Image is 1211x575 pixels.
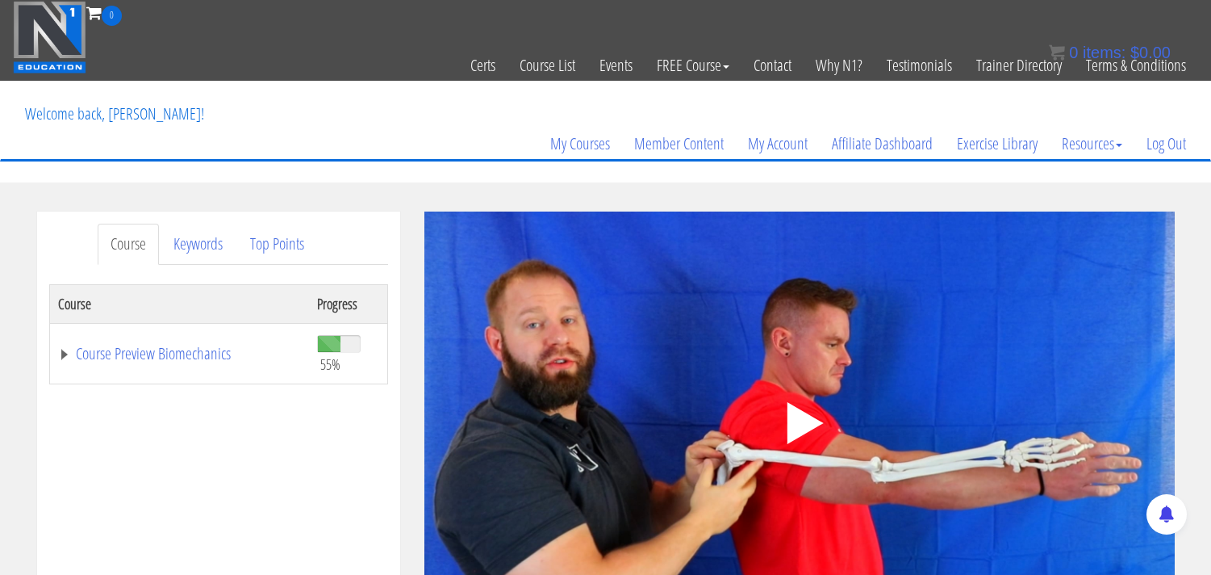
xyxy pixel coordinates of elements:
[161,224,236,265] a: Keywords
[1050,105,1134,183] a: Resources
[86,2,122,23] a: 0
[804,26,875,105] a: Why N1?
[13,1,86,73] img: n1-education
[102,6,122,26] span: 0
[507,26,587,105] a: Course List
[875,26,964,105] a: Testimonials
[49,284,309,323] th: Course
[538,105,622,183] a: My Courses
[1083,44,1125,61] span: items:
[964,26,1074,105] a: Trainer Directory
[13,82,216,146] p: Welcome back, [PERSON_NAME]!
[736,105,820,183] a: My Account
[1130,44,1171,61] bdi: 0.00
[98,224,159,265] a: Course
[58,346,302,362] a: Course Preview Biomechanics
[1069,44,1078,61] span: 0
[1130,44,1139,61] span: $
[458,26,507,105] a: Certs
[1049,44,1171,61] a: 0 items: $0.00
[237,224,317,265] a: Top Points
[741,26,804,105] a: Contact
[820,105,945,183] a: Affiliate Dashboard
[320,355,340,373] span: 55%
[945,105,1050,183] a: Exercise Library
[1074,26,1198,105] a: Terms & Conditions
[1134,105,1198,183] a: Log Out
[587,26,645,105] a: Events
[622,105,736,183] a: Member Content
[645,26,741,105] a: FREE Course
[309,284,387,323] th: Progress
[1049,44,1065,61] img: icon11.png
